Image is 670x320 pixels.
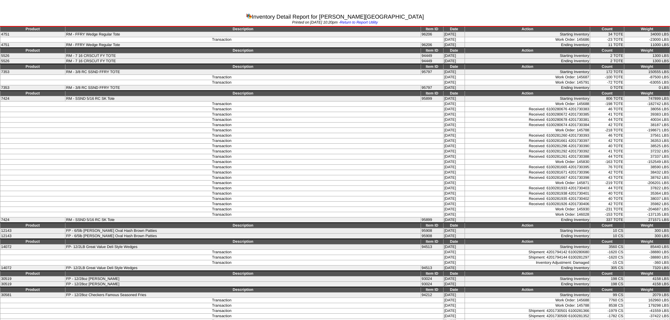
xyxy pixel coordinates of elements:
[465,149,590,154] td: Received: 6100281292 4201730392
[624,165,670,170] td: 38590 LBS
[443,271,465,276] td: Date
[443,293,465,298] td: [DATE]
[590,48,624,53] td: Count
[443,186,465,191] td: [DATE]
[443,170,465,175] td: [DATE]
[421,234,443,239] td: 95908
[0,138,444,144] td: Transaction
[624,234,670,239] td: 300 LBS
[421,26,443,32] td: Item ID
[590,37,624,43] td: -23 TOTE
[0,133,444,138] td: Transaction
[590,144,624,149] td: 40 TOTE
[421,64,443,70] td: Item ID
[0,107,444,112] td: Transaction
[590,212,624,217] td: -153 TOTE
[624,75,670,80] td: -87500 LBS
[0,196,444,202] td: Transaction
[0,64,65,70] td: Product
[340,20,378,25] a: Return to Report Utility
[624,91,670,96] td: Weight
[0,234,65,239] td: 12143
[624,212,670,217] td: -137135 LBS
[65,48,421,53] td: Description
[590,96,624,102] td: 806 TOTE
[65,266,421,271] td: FP- 12/2LB Great Value Deli Style Wedges
[443,287,465,293] td: Date
[0,70,65,75] td: 7353
[0,26,65,32] td: Product
[421,276,443,282] td: 93024
[624,37,670,43] td: -23000 LBS
[443,159,465,165] td: [DATE]
[0,170,444,175] td: Transaction
[624,154,670,159] td: 37337 LBS
[624,107,670,112] td: 38056 LBS
[65,282,421,287] td: FP - 12/28oz [PERSON_NAME]
[624,26,670,32] td: Weight
[465,53,590,59] td: Starting Inventory
[465,250,590,255] td: Shipment: 4201794142 6100280680
[590,255,624,260] td: -1620 CS
[0,96,65,102] td: 7424
[421,91,443,96] td: Item ID
[421,53,443,59] td: 94449
[65,293,421,298] td: FP - 12/28oz Checkers Famous Seasoned Fries
[0,186,444,191] td: Transaction
[624,276,670,282] td: 4158 LBS
[465,85,590,91] td: Ending Inventory
[624,170,670,175] td: 38432 LBS
[465,138,590,144] td: Received: 6100281661 4201730397
[590,85,624,91] td: 0 TOTE
[465,107,590,112] td: Received: 6100280676 4201730383
[443,276,465,282] td: [DATE]
[421,293,443,298] td: 94212
[0,202,444,207] td: Transaction
[443,250,465,255] td: [DATE]
[0,212,444,217] td: Transaction
[0,250,444,255] td: Transaction
[443,102,465,107] td: [DATE]
[465,181,590,186] td: Work Order: 145871
[443,149,465,154] td: [DATE]
[65,32,421,37] td: RM - FFRY Wedge Regular Tote
[590,250,624,255] td: -1620 CS
[65,91,421,96] td: Description
[465,287,590,293] td: Action
[0,217,65,223] td: 7424
[624,53,670,59] td: 1300 LBS
[590,191,624,196] td: 40 TOTE
[465,223,590,228] td: Action
[421,266,443,271] td: 94513
[0,85,65,91] td: 7353
[624,123,670,128] td: 38187 LBS
[0,255,444,260] td: Transaction
[624,287,670,293] td: Weight
[465,196,590,202] td: Received: 6100281935 4201730402
[443,26,465,32] td: Date
[0,102,444,107] td: Transaction
[624,175,670,181] td: 38762 LBS
[465,117,590,123] td: Received: 6100280678 4201730381
[465,80,590,85] td: Work Order: 145791
[624,207,670,212] td: -204687 LBS
[624,144,670,149] td: 38525 LBS
[0,128,444,133] td: Transaction
[590,239,624,244] td: Count
[65,26,421,32] td: Description
[443,165,465,170] td: [DATE]
[443,138,465,144] td: [DATE]
[624,117,670,123] td: 40034 LBS
[443,37,465,43] td: [DATE]
[590,282,624,287] td: 198 CS
[465,234,590,239] td: Ending Inventory
[65,59,421,64] td: RM - 7 16 CRSCUT FY TOTE
[0,75,444,80] td: Transaction
[421,244,443,250] td: 94513
[421,228,443,234] td: 95908
[0,37,444,43] td: Transaction
[65,96,421,102] td: RM - SSND 5/16 RC SK Tote
[465,96,590,102] td: Starting Inventory
[624,196,670,202] td: 38037 LBS
[0,117,444,123] td: Transaction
